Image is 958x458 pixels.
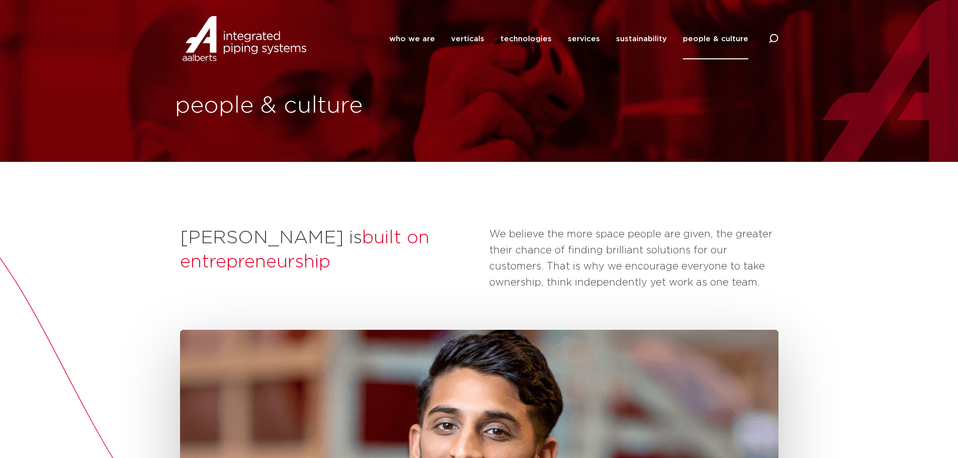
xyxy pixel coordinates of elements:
[175,90,474,122] h1: people & culture
[180,229,429,271] span: built on entrepreneurship
[389,19,748,59] nav: Menu
[500,19,552,59] a: technologies
[489,226,778,291] p: We believe the more space people are given, the greater their chance of finding brilliant solutio...
[568,19,600,59] a: services
[616,19,667,59] a: sustainability
[180,226,479,274] h2: [PERSON_NAME] is
[451,19,484,59] a: verticals
[389,19,435,59] a: who we are
[683,19,748,59] a: people & culture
